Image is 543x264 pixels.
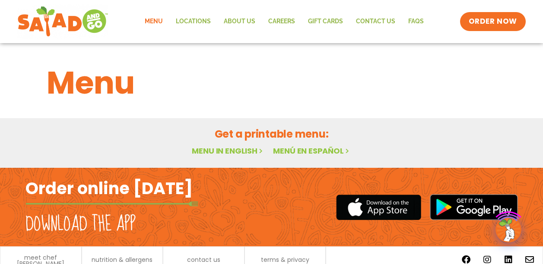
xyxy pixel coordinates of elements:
span: ORDER NOW [469,16,517,27]
a: terms & privacy [261,257,309,263]
h2: Download the app [25,212,136,236]
a: nutrition & allergens [92,257,152,263]
a: Contact Us [349,12,402,31]
a: Careers [262,12,302,31]
a: GIFT CARDS [302,12,349,31]
h1: Menu [47,60,497,106]
a: contact us [187,257,220,263]
a: Menu in English [192,145,264,156]
img: fork [25,201,198,206]
nav: Menu [138,12,430,31]
img: new-SAG-logo-768×292 [17,4,108,39]
h2: Get a printable menu: [47,126,497,141]
a: Locations [169,12,217,31]
img: google_play [430,194,518,220]
a: Menú en español [273,145,351,156]
a: ORDER NOW [460,12,526,31]
a: About Us [217,12,262,31]
img: appstore [336,193,421,221]
a: Menu [138,12,169,31]
h2: Order online [DATE] [25,178,193,199]
a: FAQs [402,12,430,31]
